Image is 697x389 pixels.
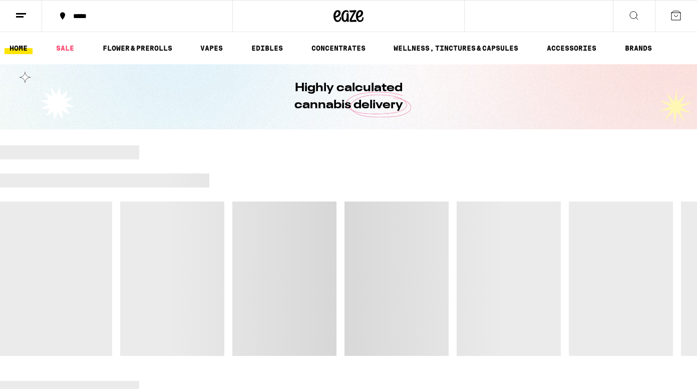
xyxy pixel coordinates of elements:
[389,42,523,54] a: WELLNESS, TINCTURES & CAPSULES
[246,42,288,54] a: EDIBLES
[195,42,228,54] a: VAPES
[98,42,177,54] a: FLOWER & PREROLLS
[266,80,431,114] h1: Highly calculated cannabis delivery
[620,42,657,54] a: BRANDS
[542,42,601,54] a: ACCESSORIES
[306,42,371,54] a: CONCENTRATES
[5,42,33,54] a: HOME
[51,42,79,54] a: SALE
